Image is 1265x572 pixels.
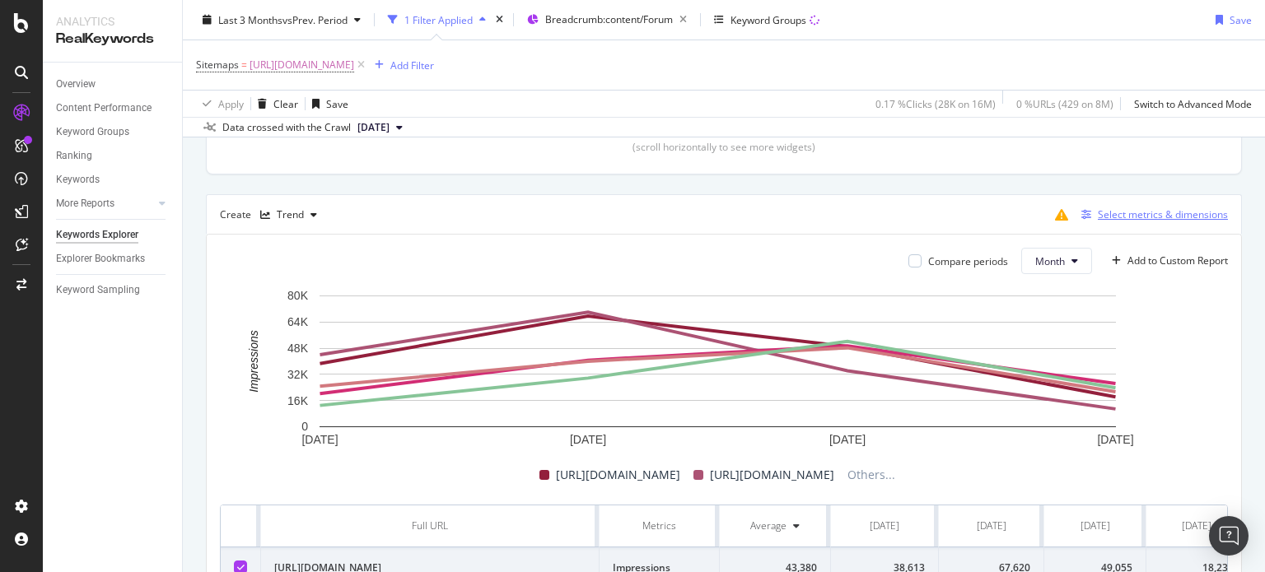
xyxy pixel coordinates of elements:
text: [DATE] [570,433,606,446]
text: 16K [287,394,309,407]
span: 2025 Aug. 4th [357,120,390,135]
a: Keywords Explorer [56,226,170,244]
text: 80K [287,290,309,303]
text: 32K [287,368,309,381]
div: Overview [56,76,96,93]
div: 0 % URLs ( 429 on 8M ) [1016,96,1113,110]
div: Trend [277,210,304,220]
button: Save [1209,7,1252,33]
div: Data crossed with the Crawl [222,120,351,135]
text: [DATE] [301,433,338,446]
button: Select metrics & dimensions [1075,205,1228,225]
div: More Reports [56,195,114,212]
span: [URL][DOMAIN_NAME] [556,465,680,485]
span: Sitemaps [196,58,239,72]
div: Keyword Groups [731,12,806,26]
div: Save [326,96,348,110]
button: Trend [254,202,324,228]
div: Create [220,202,324,228]
div: Full URL [274,519,586,533]
div: Save [1230,12,1252,26]
span: Others... [841,465,902,485]
div: [DATE] [977,519,1006,533]
div: Switch to Advanced Mode [1134,96,1252,110]
a: Overview [56,76,170,93]
a: Explorer Bookmarks [56,250,170,267]
div: Metrics [613,519,706,533]
text: [DATE] [1097,433,1133,446]
div: Add Filter [390,58,434,72]
button: Breadcrumb:content/Forum [520,7,693,33]
button: Switch to Advanced Mode [1127,91,1252,117]
div: Select metrics & dimensions [1098,207,1228,221]
text: [DATE] [829,433,866,446]
div: [DATE] [1081,519,1110,533]
div: Add to Custom Report [1127,256,1228,266]
a: Ranking [56,147,170,165]
div: Open Intercom Messenger [1209,516,1249,556]
span: Breadcrumb: content/Forum [545,12,673,26]
a: Keyword Sampling [56,281,170,299]
div: Ranking [56,147,92,165]
button: Clear [251,91,298,117]
svg: A chart. [220,287,1216,452]
div: Keyword Sampling [56,281,140,299]
button: Apply [196,91,244,117]
text: 48K [287,342,309,355]
div: Apply [218,96,244,110]
div: Explorer Bookmarks [56,250,145,267]
a: Content Performance [56,100,170,117]
div: Content Performance [56,100,152,117]
div: Compare periods [928,254,1008,268]
div: times [492,12,506,28]
span: = [241,58,247,72]
div: [DATE] [870,519,899,533]
span: [URL][DOMAIN_NAME] [710,465,834,485]
text: 64K [287,315,309,328]
button: Keyword Groups [707,7,826,33]
button: Save [306,91,348,117]
button: [DATE] [351,118,409,137]
span: Last 3 Months [218,12,282,26]
div: [DATE] [1182,519,1211,533]
button: Add to Custom Report [1105,248,1228,274]
div: 0.17 % Clicks ( 28K on 16M ) [875,96,996,110]
div: Clear [273,96,298,110]
div: Average [750,519,787,533]
button: Month [1021,248,1092,274]
a: Keyword Groups [56,123,170,141]
button: 1 Filter Applied [381,7,492,33]
div: Keywords [56,171,100,188]
div: 1 Filter Applied [404,12,473,26]
text: 0 [301,421,308,434]
button: Add Filter [368,55,434,75]
span: vs Prev. Period [282,12,348,26]
button: Last 3 MonthsvsPrev. Period [196,7,367,33]
div: (scroll horizontally to see more widgets) [226,140,1221,154]
div: Keyword Groups [56,123,129,141]
span: [URL][DOMAIN_NAME] [250,53,354,77]
div: Analytics [56,13,169,30]
span: Month [1035,254,1065,268]
a: More Reports [56,195,154,212]
text: Impressions [247,331,260,393]
a: Keywords [56,171,170,188]
div: Keywords Explorer [56,226,138,244]
div: RealKeywords [56,30,169,49]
